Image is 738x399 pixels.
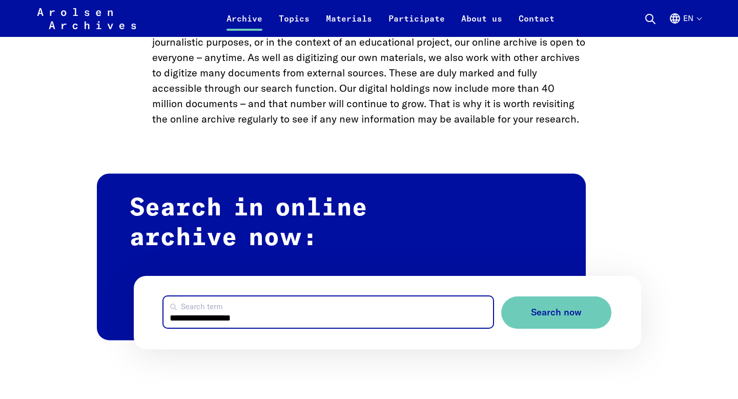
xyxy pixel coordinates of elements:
span: Search now [531,307,582,318]
a: Contact [510,12,563,37]
h2: Search in online archive now: [97,173,586,340]
button: Search now [501,296,611,329]
a: About us [453,12,510,37]
a: Archive [218,12,271,37]
a: Topics [271,12,318,37]
a: Participate [380,12,453,37]
button: English, language selection [669,12,701,37]
a: Materials [318,12,380,37]
p: Whether you are searching for information out of personal interest, for academic or journalistic ... [152,19,586,127]
nav: Primary [218,6,563,31]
